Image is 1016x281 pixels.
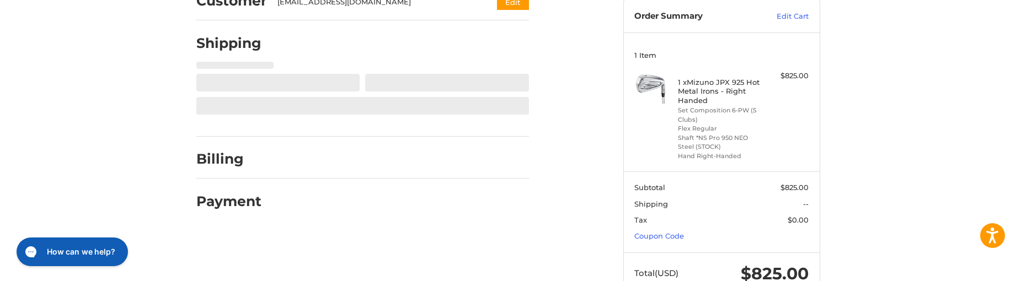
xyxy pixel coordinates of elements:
span: $0.00 [788,215,809,224]
span: Total (USD) [634,268,678,278]
span: Subtotal [634,183,665,192]
h2: Shipping [196,35,261,52]
span: -- [803,199,809,208]
a: Coupon Code [634,231,684,240]
span: Shipping [634,199,668,208]
li: Set Composition 6-PW (5 Clubs) [678,106,762,124]
h4: 1 x Mizuno JPX 925 Hot Metal Irons - Right Handed [678,78,762,105]
iframe: Google Customer Reviews [925,251,1016,281]
h2: Payment [196,193,261,210]
iframe: Gorgias live chat messenger [11,234,131,270]
li: Flex Regular [678,124,762,133]
h3: Order Summary [634,11,753,22]
div: $825.00 [765,71,809,82]
h3: 1 Item [634,51,809,60]
h2: Billing [196,150,261,167]
span: Tax [634,215,647,224]
li: Hand Right-Handed [678,152,762,161]
a: Edit Cart [753,11,809,22]
span: $825.00 [780,183,809,192]
li: Shaft *NS Pro 950 NEO Steel (STOCK) [678,133,762,152]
